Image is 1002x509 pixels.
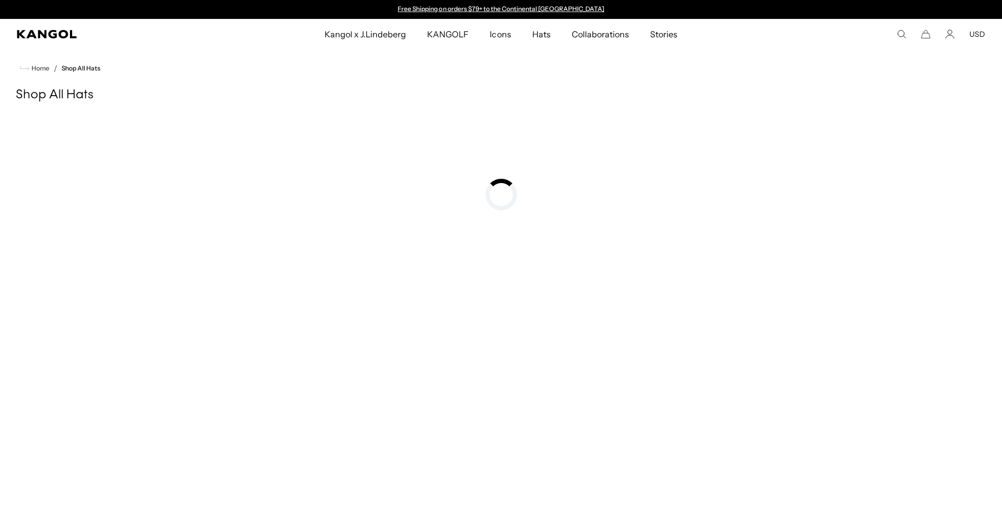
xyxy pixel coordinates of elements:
span: Home [29,65,49,72]
slideshow-component: Announcement bar [393,5,610,14]
summary: Search here [897,29,906,39]
span: Hats [532,19,551,49]
a: Home [20,64,49,73]
a: Icons [479,19,521,49]
button: Cart [921,29,930,39]
button: USD [969,29,985,39]
a: Shop All Hats [62,65,100,72]
a: KANGOLF [417,19,479,49]
span: Icons [490,19,511,49]
div: Announcement [393,5,610,14]
div: 1 of 2 [393,5,610,14]
span: Stories [650,19,677,49]
span: Kangol x J.Lindeberg [325,19,407,49]
li: / [49,62,57,75]
a: Kangol x J.Lindeberg [314,19,417,49]
h1: Shop All Hats [16,87,986,103]
span: Collaborations [572,19,629,49]
a: Account [945,29,955,39]
a: Kangol [17,30,215,38]
a: Stories [640,19,688,49]
span: KANGOLF [427,19,469,49]
a: Hats [522,19,561,49]
a: Collaborations [561,19,640,49]
a: Free Shipping on orders $79+ to the Continental [GEOGRAPHIC_DATA] [398,5,604,13]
